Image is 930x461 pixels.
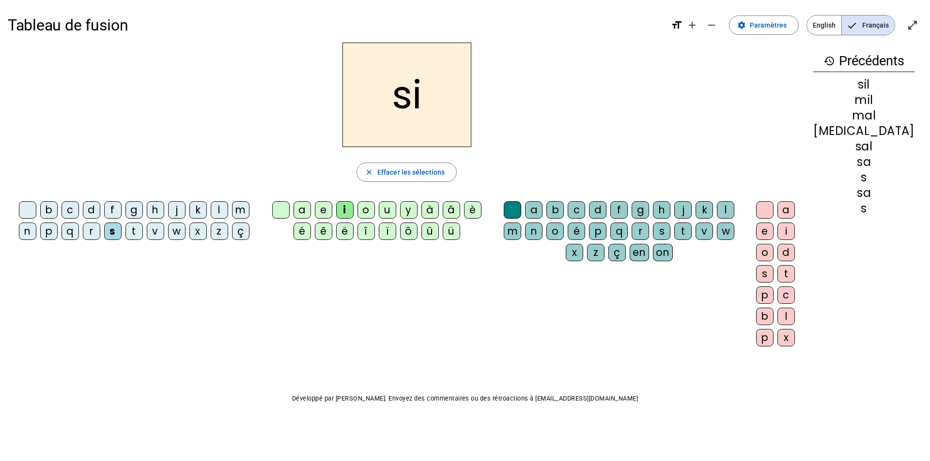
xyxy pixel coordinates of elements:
div: q [62,223,79,240]
div: x [777,329,795,346]
div: p [589,223,606,240]
div: on [653,244,673,261]
button: Paramètres [729,15,799,35]
div: a [525,201,542,219]
span: English [807,15,841,35]
div: g [125,201,143,219]
div: ê [315,223,332,240]
div: a [777,201,795,219]
button: Entrer en plein écran [903,15,922,35]
div: î [357,223,375,240]
mat-icon: remove [706,19,717,31]
div: o [357,201,375,219]
div: w [168,223,186,240]
div: ô [400,223,418,240]
button: Effacer les sélections [356,163,457,182]
div: en [630,244,649,261]
div: p [756,286,774,304]
div: l [717,201,734,219]
span: Français [842,15,895,35]
div: i [777,223,795,240]
mat-icon: open_in_full [907,19,918,31]
button: Augmenter la taille de la police [682,15,702,35]
div: a [294,201,311,219]
div: y [400,201,418,219]
div: v [696,223,713,240]
h2: si [342,43,471,147]
div: n [19,223,36,240]
div: p [40,223,58,240]
div: n [525,223,542,240]
div: j [674,201,692,219]
div: m [232,201,249,219]
p: Développé par [PERSON_NAME]. Envoyez des commentaires ou des rétroactions à [EMAIL_ADDRESS][DOMAI... [8,393,922,404]
mat-icon: format_size [671,19,682,31]
div: x [566,244,583,261]
div: k [189,201,207,219]
div: s [813,203,914,214]
div: i [336,201,354,219]
div: sa [813,187,914,199]
div: û [421,223,439,240]
div: b [40,201,58,219]
mat-icon: settings [737,21,746,30]
div: h [147,201,164,219]
div: w [717,223,734,240]
div: t [777,265,795,283]
div: c [62,201,79,219]
div: u [379,201,396,219]
div: r [83,223,100,240]
div: ç [608,244,626,261]
div: z [211,223,228,240]
div: f [104,201,122,219]
div: ü [443,223,460,240]
div: è [464,201,481,219]
div: o [546,223,564,240]
mat-icon: history [823,55,835,67]
div: s [813,172,914,183]
div: p [756,329,774,346]
div: b [546,201,564,219]
div: ë [336,223,354,240]
div: r [632,223,649,240]
div: f [610,201,628,219]
h1: Tableau de fusion [8,10,663,41]
div: mil [813,94,914,106]
div: x [189,223,207,240]
div: d [777,244,795,261]
div: e [756,223,774,240]
div: sal [813,141,914,152]
div: t [674,223,692,240]
div: t [125,223,143,240]
div: mal [813,110,914,121]
div: s [756,265,774,283]
div: c [568,201,585,219]
mat-icon: close [365,168,373,177]
div: h [653,201,670,219]
div: q [610,223,628,240]
div: à [421,201,439,219]
div: o [756,244,774,261]
div: v [147,223,164,240]
div: d [83,201,100,219]
div: l [211,201,228,219]
div: sil [813,79,914,90]
div: e [315,201,332,219]
div: m [504,223,521,240]
div: ç [232,223,249,240]
mat-icon: add [686,19,698,31]
div: sa [813,156,914,168]
div: j [168,201,186,219]
div: g [632,201,649,219]
div: [MEDICAL_DATA] [813,125,914,137]
mat-button-toggle-group: Language selection [806,15,895,35]
div: s [104,223,122,240]
div: é [568,223,585,240]
button: Diminuer la taille de la police [702,15,721,35]
h3: Précédents [813,50,914,72]
div: s [653,223,670,240]
span: Paramètres [750,19,787,31]
div: â [443,201,460,219]
span: Effacer les sélections [377,166,445,178]
div: é [294,223,311,240]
